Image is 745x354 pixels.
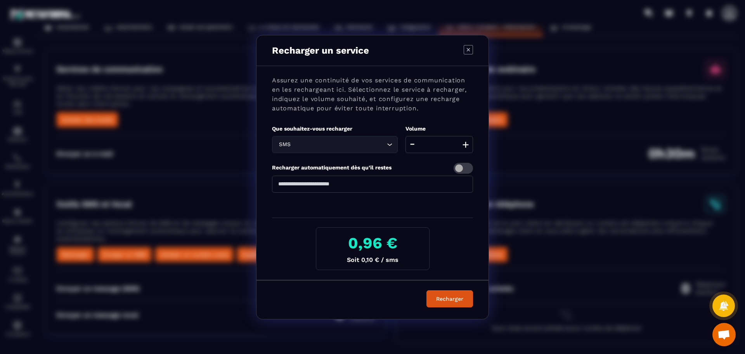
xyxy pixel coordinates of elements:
[405,126,426,132] label: Volume
[426,290,473,307] button: Recharger
[272,164,392,171] label: Recharger automatiquement dès qu’il restes
[272,126,352,132] label: Que souhaitez-vous recharger
[272,136,398,153] div: Search for option
[277,140,292,149] span: SMS
[407,136,417,153] button: -
[712,323,736,346] div: Ouvrir le chat
[322,256,423,263] p: Soit 0,10 € / sms
[322,234,423,252] h3: 0,96 €
[460,136,471,153] button: +
[292,140,385,149] input: Search for option
[272,45,369,56] p: Recharger un service
[272,76,473,113] p: Assurez une continuité de vos services de communication en les rechargeant ici. Sélectionnez le s...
